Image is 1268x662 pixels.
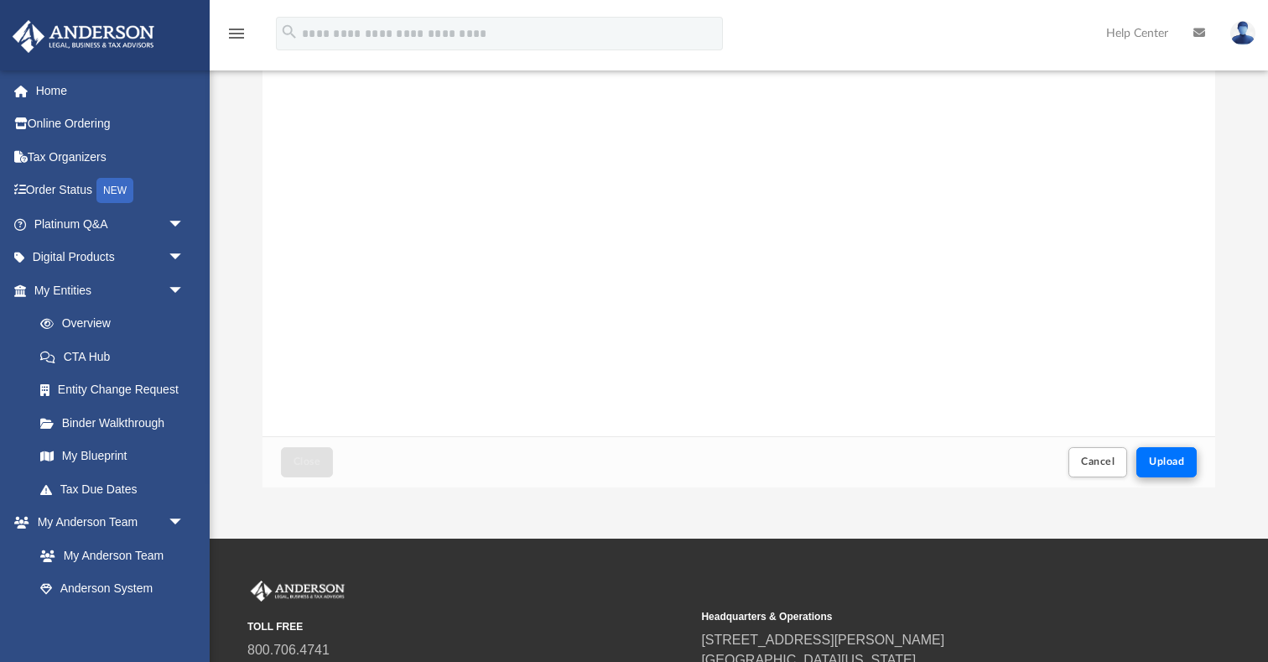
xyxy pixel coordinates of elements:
[23,472,210,506] a: Tax Due Dates
[23,539,193,572] a: My Anderson Team
[12,207,210,241] a: Platinum Q&Aarrow_drop_down
[247,643,330,657] a: 800.706.4741
[12,140,210,174] a: Tax Organizers
[1068,447,1127,477] button: Cancel
[247,619,689,634] small: TOLL FREE
[23,373,210,407] a: Entity Change Request
[23,307,210,341] a: Overview
[168,274,201,308] span: arrow_drop_down
[12,506,201,540] a: My Anderson Teamarrow_drop_down
[262,10,1215,487] div: Upload
[1136,447,1197,477] button: Upload
[12,74,210,107] a: Home
[701,633,944,647] a: [STREET_ADDRESS][PERSON_NAME]
[1149,456,1184,467] span: Upload
[12,174,210,208] a: Order StatusNEW
[1230,21,1255,45] img: User Pic
[96,178,133,203] div: NEW
[12,241,210,274] a: Digital Productsarrow_drop_down
[12,107,210,141] a: Online Ordering
[23,440,201,473] a: My Blueprint
[168,207,201,242] span: arrow_drop_down
[294,456,320,467] span: Close
[226,32,247,44] a: menu
[1081,456,1115,467] span: Cancel
[23,340,210,373] a: CTA Hub
[701,609,1143,624] small: Headquarters & Operations
[12,274,210,307] a: My Entitiesarrow_drop_down
[23,572,201,606] a: Anderson System
[23,406,210,440] a: Binder Walkthrough
[168,241,201,275] span: arrow_drop_down
[23,605,201,639] a: Client Referrals
[280,23,299,41] i: search
[247,581,348,602] img: Anderson Advisors Platinum Portal
[226,23,247,44] i: menu
[281,447,333,477] button: Close
[8,20,159,53] img: Anderson Advisors Platinum Portal
[168,506,201,540] span: arrow_drop_down
[262,10,1215,436] div: grid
